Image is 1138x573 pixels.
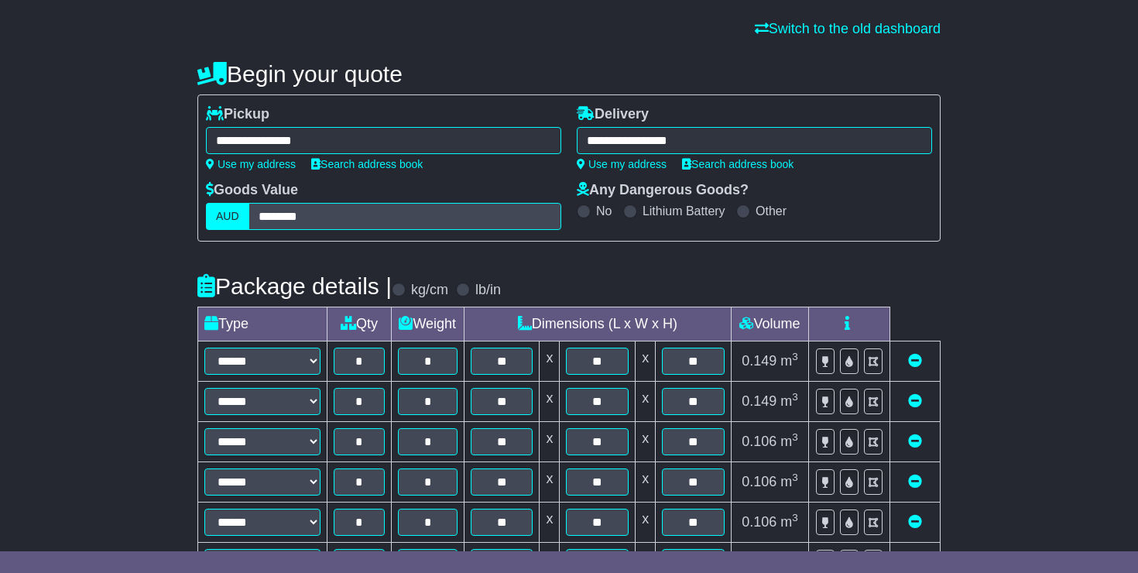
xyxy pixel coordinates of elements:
td: x [540,382,560,422]
td: x [540,422,560,462]
label: lb/in [475,282,501,299]
a: Remove this item [908,514,922,530]
td: Volume [731,307,808,341]
a: Search address book [682,158,794,170]
span: 0.106 [742,514,776,530]
h4: Begin your quote [197,61,941,87]
label: kg/cm [411,282,448,299]
a: Use my address [206,158,296,170]
a: Switch to the old dashboard [755,21,941,36]
span: m [780,514,798,530]
span: m [780,474,798,489]
td: Type [198,307,327,341]
td: x [636,503,656,543]
td: x [540,503,560,543]
td: Qty [327,307,392,341]
td: x [636,462,656,503]
sup: 3 [792,472,798,483]
span: m [780,393,798,409]
span: 0.149 [742,393,776,409]
td: x [540,341,560,382]
td: x [636,382,656,422]
label: Lithium Battery [643,204,725,218]
a: Remove this item [908,474,922,489]
label: No [596,204,612,218]
sup: 3 [792,431,798,443]
span: m [780,353,798,369]
span: 0.149 [742,353,776,369]
td: x [540,462,560,503]
a: Remove this item [908,393,922,409]
label: Delivery [577,106,649,123]
a: Remove this item [908,353,922,369]
h4: Package details | [197,273,392,299]
span: 0.106 [742,434,776,449]
span: m [780,434,798,449]
td: x [636,341,656,382]
label: Other [756,204,787,218]
label: Pickup [206,106,269,123]
a: Use my address [577,158,667,170]
sup: 3 [792,512,798,523]
span: 0.106 [742,474,776,489]
label: Any Dangerous Goods? [577,182,749,199]
a: Remove this item [908,434,922,449]
label: Goods Value [206,182,298,199]
label: AUD [206,203,249,230]
td: x [636,422,656,462]
a: Search address book [311,158,423,170]
sup: 3 [792,351,798,362]
td: Weight [391,307,464,341]
td: Dimensions (L x W x H) [464,307,731,341]
sup: 3 [792,391,798,403]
